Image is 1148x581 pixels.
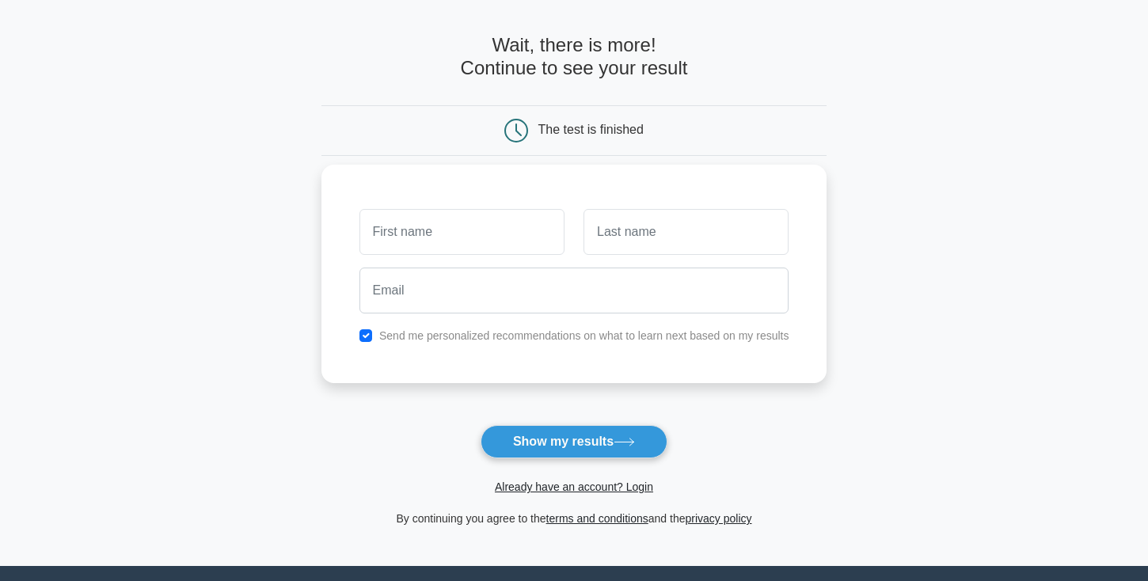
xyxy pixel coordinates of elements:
[538,123,644,136] div: The test is finished
[481,425,667,458] button: Show my results
[495,480,653,493] a: Already have an account? Login
[359,268,789,313] input: Email
[359,209,564,255] input: First name
[546,512,648,525] a: terms and conditions
[686,512,752,525] a: privacy policy
[584,209,789,255] input: Last name
[321,34,827,80] h4: Wait, there is more! Continue to see your result
[312,509,837,528] div: By continuing you agree to the and the
[379,329,789,342] label: Send me personalized recommendations on what to learn next based on my results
